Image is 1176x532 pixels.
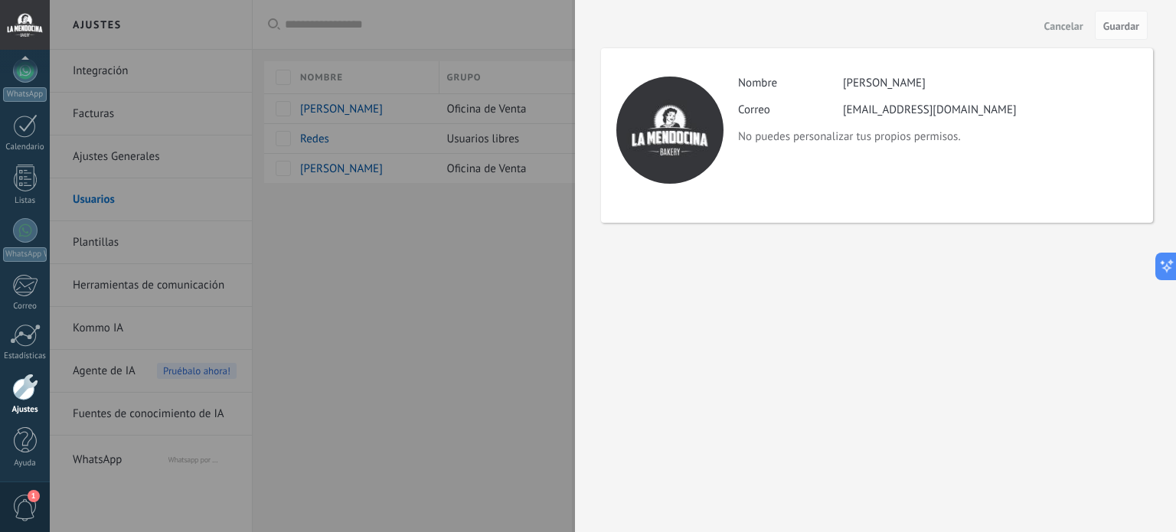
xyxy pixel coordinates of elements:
[738,76,843,90] label: Nombre
[738,129,1137,144] p: No puedes personalizar tus propios permisos.
[18,224,32,237] img: WhatsApp Whatcrm
[3,196,47,206] div: Listas
[3,142,47,152] div: Calendario
[738,103,843,117] label: Correo
[3,351,47,361] div: Estadísticas
[28,490,40,502] span: 1
[843,103,1017,117] div: [EMAIL_ADDRESS][DOMAIN_NAME]
[1038,13,1089,38] button: Cancelar
[3,247,47,262] div: WhatsApp Whatcrm
[3,405,47,415] div: Ajustes
[3,459,47,468] div: Ayuda
[1095,11,1148,40] button: Guardar
[3,302,47,312] div: Correo
[843,76,926,90] div: [PERSON_NAME]
[3,87,47,102] div: WhatsApp
[1103,21,1139,31] span: Guardar
[1044,21,1083,31] span: Cancelar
